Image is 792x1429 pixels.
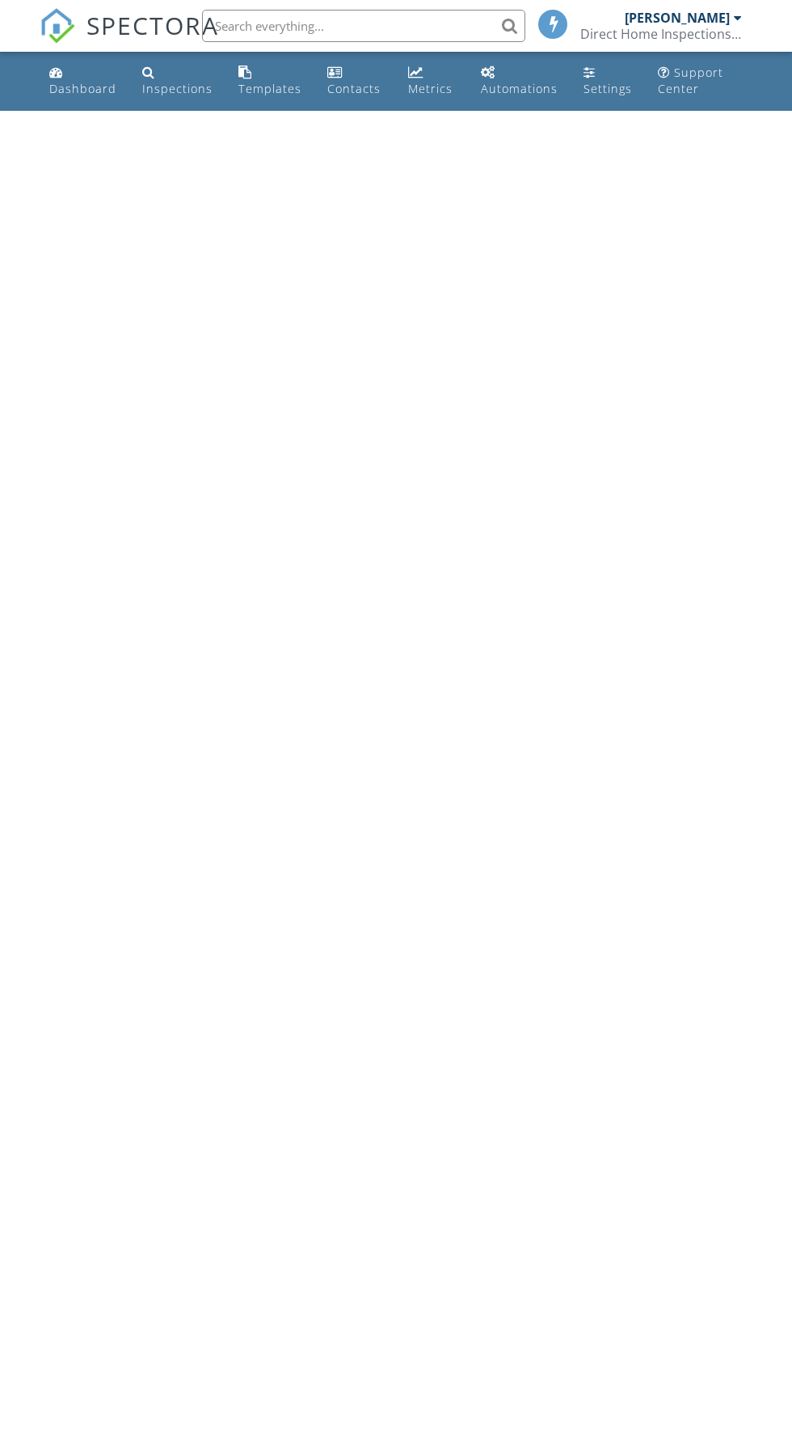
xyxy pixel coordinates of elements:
a: Templates [232,58,308,104]
div: Direct Home Inspections LLC [580,26,742,42]
a: Dashboard [43,58,123,104]
a: Inspections [136,58,219,104]
input: Search everything... [202,10,525,42]
div: [PERSON_NAME] [625,10,730,26]
div: Inspections [142,81,213,96]
div: Support Center [658,65,723,96]
div: Contacts [327,81,381,96]
a: Metrics [402,58,462,104]
a: Support Center [651,58,749,104]
div: Automations [481,81,558,96]
div: Settings [583,81,632,96]
div: Dashboard [49,81,116,96]
a: Settings [577,58,638,104]
div: Templates [238,81,301,96]
img: The Best Home Inspection Software - Spectora [40,8,75,44]
a: Contacts [321,58,389,104]
a: Automations (Basic) [474,58,564,104]
div: Metrics [408,81,453,96]
a: SPECTORA [40,22,219,56]
span: SPECTORA [86,8,219,42]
